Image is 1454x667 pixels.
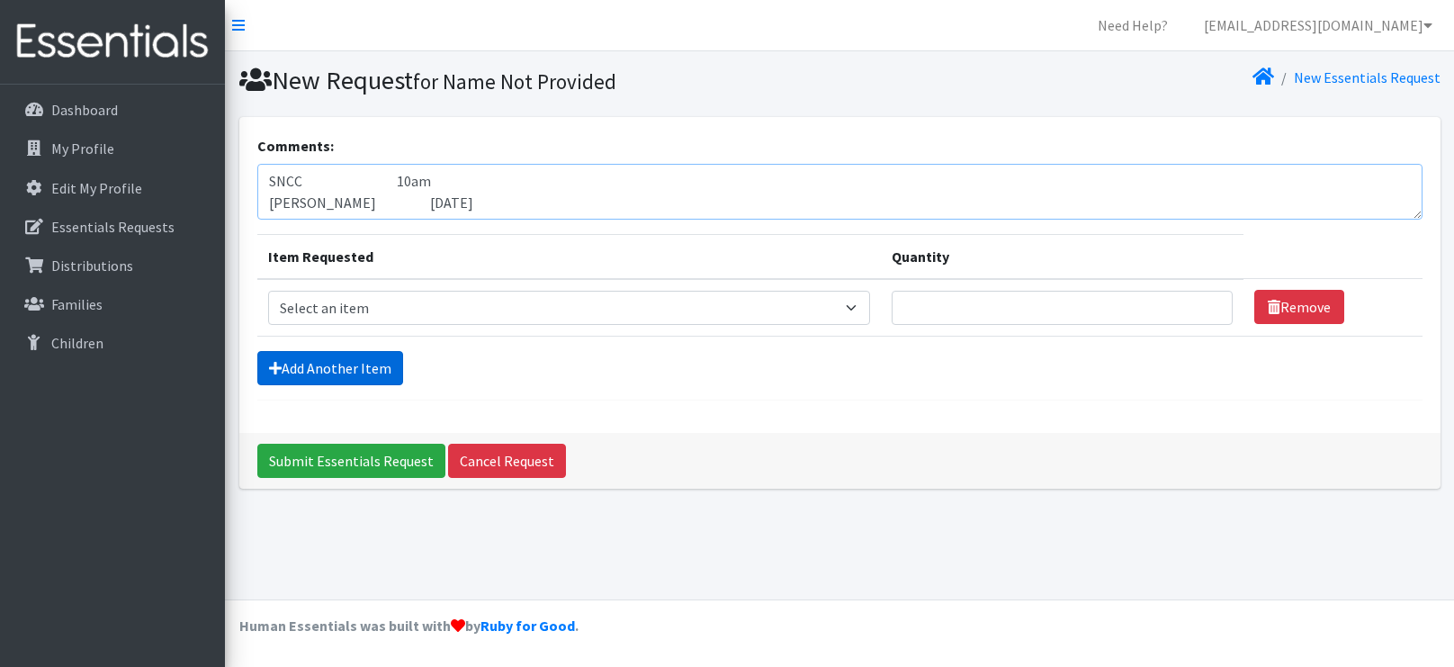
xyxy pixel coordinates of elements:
th: Quantity [881,234,1243,279]
img: HumanEssentials [7,12,218,72]
th: Item Requested [257,234,882,279]
a: Children [7,325,218,361]
a: Cancel Request [448,444,566,478]
p: Edit My Profile [51,179,142,197]
a: Families [7,286,218,322]
h1: New Request [239,65,833,96]
label: Comments: [257,135,334,157]
a: My Profile [7,131,218,167]
a: New Essentials Request [1294,68,1441,86]
small: for Name Not Provided [413,68,616,95]
p: Essentials Requests [51,218,175,236]
p: Children [51,334,103,352]
a: Edit My Profile [7,170,218,206]
strong: Human Essentials was built with by . [239,617,579,635]
p: Dashboard [51,101,118,119]
input: Submit Essentials Request [257,444,445,478]
a: Remove [1254,290,1344,324]
p: Families [51,295,103,313]
a: [EMAIL_ADDRESS][DOMAIN_NAME] [1189,7,1447,43]
a: Distributions [7,248,218,284]
a: Add Another Item [257,351,403,385]
a: Dashboard [7,92,218,128]
a: Need Help? [1083,7,1182,43]
a: Essentials Requests [7,209,218,245]
p: Distributions [51,257,133,275]
a: Ruby for Good [480,617,575,635]
p: My Profile [51,140,114,158]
